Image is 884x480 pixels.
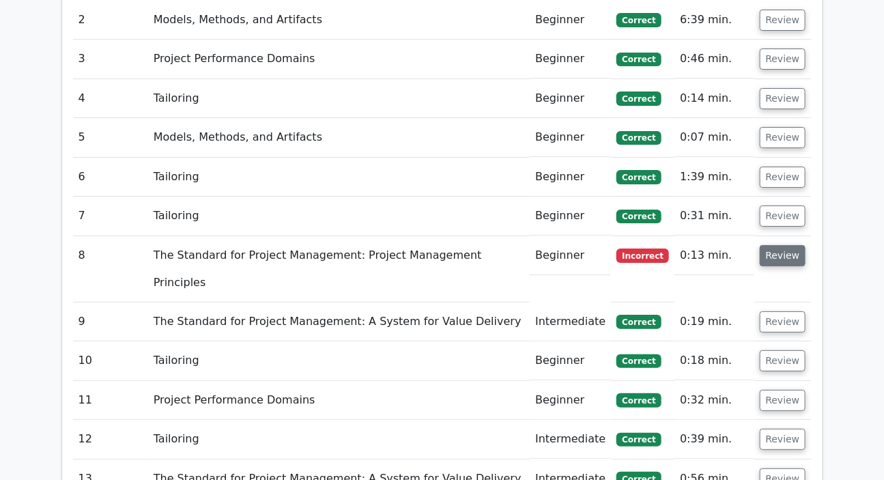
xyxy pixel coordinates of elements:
td: 0:18 min. [674,341,754,380]
td: 11 [73,381,148,420]
span: Correct [616,13,661,27]
td: 0:32 min. [674,381,754,420]
button: Review [760,390,806,411]
td: Beginner [530,197,611,236]
td: 0:07 min. [674,118,754,157]
td: 0:13 min. [674,236,754,275]
td: Tailoring [148,158,530,197]
span: Correct [616,170,661,184]
td: Beginner [530,1,611,40]
td: Intermediate [530,420,611,459]
span: Correct [616,315,661,328]
td: Beginner [530,118,611,157]
td: 7 [73,197,148,236]
td: Tailoring [148,341,530,380]
td: Tailoring [148,420,530,459]
td: 5 [73,118,148,157]
td: Beginner [530,158,611,197]
td: Beginner [530,79,611,118]
button: Review [760,311,806,333]
td: 3 [73,40,148,79]
span: Correct [616,354,661,368]
td: 2 [73,1,148,40]
td: The Standard for Project Management: Project Management Principles [148,236,530,302]
span: Correct [616,433,661,447]
td: Intermediate [530,302,611,341]
button: Review [760,127,806,148]
td: 10 [73,341,148,380]
td: 0:19 min. [674,302,754,341]
td: 9 [73,302,148,341]
td: 1:39 min. [674,158,754,197]
td: Models, Methods, and Artifacts [148,1,530,40]
button: Review [760,350,806,371]
span: Correct [616,210,661,223]
td: 6 [73,158,148,197]
button: Review [760,206,806,227]
td: 12 [73,420,148,459]
td: Project Performance Domains [148,40,530,79]
button: Review [760,429,806,450]
button: Review [760,48,806,70]
td: Project Performance Domains [148,381,530,420]
button: Review [760,245,806,266]
td: Tailoring [148,197,530,236]
td: Beginner [530,236,611,275]
td: Beginner [530,341,611,380]
td: 6:39 min. [674,1,754,40]
td: 8 [73,236,148,302]
td: 0:46 min. [674,40,754,79]
td: Tailoring [148,79,530,118]
span: Correct [616,393,661,407]
span: Correct [616,91,661,105]
span: Correct [616,53,661,66]
button: Review [760,10,806,31]
button: Review [760,88,806,109]
td: The Standard for Project Management: A System for Value Delivery [148,302,530,341]
span: Correct [616,131,661,145]
span: Incorrect [616,249,669,262]
td: Models, Methods, and Artifacts [148,118,530,157]
td: 0:31 min. [674,197,754,236]
td: 0:39 min. [674,420,754,459]
td: 4 [73,79,148,118]
td: 0:14 min. [674,79,754,118]
td: Beginner [530,381,611,420]
td: Beginner [530,40,611,79]
button: Review [760,167,806,188]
